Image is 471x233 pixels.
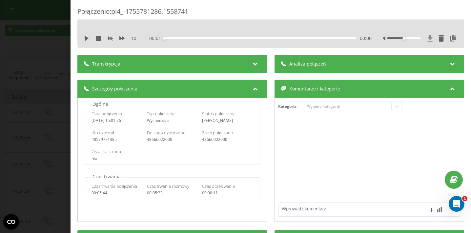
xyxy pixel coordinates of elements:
[3,214,19,230] button: Open CMP widget
[462,196,467,201] span: 1
[92,183,137,189] span: Czas trwania połączenia
[92,118,142,123] div: [DATE] 15:01:26
[403,37,405,40] div: Accessibility label
[92,148,121,154] span: Ostatnia strona
[202,118,233,123] span: [PERSON_NAME]
[202,191,253,195] div: 00:00:11
[147,130,186,136] span: Do kogo dzwoniono
[360,35,372,42] span: 00:00
[92,191,142,195] div: 00:05:44
[92,86,137,92] span: Szczegóły połączenia
[163,37,166,40] div: Accessibility label
[92,137,142,142] div: 48579771385
[147,137,197,142] div: 48666022000
[202,183,235,189] span: Czas oczekiwania
[278,104,304,109] h4: Kategoria :
[91,173,122,180] p: Czas trwania
[147,118,170,123] span: Wychodzące
[202,111,236,117] span: Status połączenia
[91,101,110,107] p: Ogólne
[92,61,120,67] span: Transkrypcja
[131,35,136,42] span: 1 x
[290,61,326,67] span: Analiza połączeń
[202,130,234,136] span: Z kim połączono
[92,130,114,136] span: Kto dzwonił
[92,111,122,117] span: Data połączenia
[147,191,197,195] div: 00:05:33
[307,104,389,109] div: Wybierz kategorię
[77,7,464,20] div: Połączenie : pl4_-1755781286.1558741
[449,196,464,212] iframe: Intercom live chat
[290,86,340,92] span: Komentarze i kategorie
[202,137,253,142] div: 48666022000
[147,183,189,189] span: Czas trwania rozmowy
[147,111,175,117] span: Typ połączenia
[148,35,164,42] span: - 00:01
[92,156,253,161] div: n/a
